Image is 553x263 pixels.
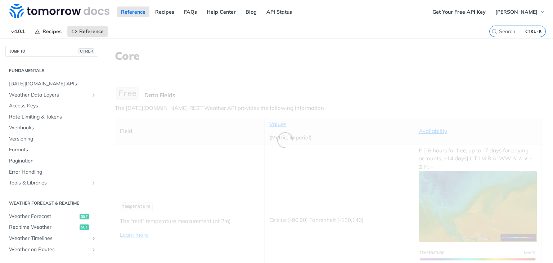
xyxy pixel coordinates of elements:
[5,90,98,101] a: Weather Data LayersShow subpages for Weather Data Layers
[5,122,98,133] a: Webhooks
[67,26,108,37] a: Reference
[9,224,78,231] span: Realtime Weather
[491,6,549,17] button: [PERSON_NAME]
[5,233,98,244] a: Weather TimelinesShow subpages for Weather Timelines
[9,213,78,220] span: Weather Forecast
[523,28,544,35] kbd: CTRL-K
[5,79,98,89] a: [DATE][DOMAIN_NAME] APIs
[80,214,89,219] span: get
[151,6,178,17] a: Recipes
[5,200,98,206] h2: Weather Forecast & realtime
[91,92,96,98] button: Show subpages for Weather Data Layers
[5,178,98,188] a: Tools & LibrariesShow subpages for Tools & Libraries
[5,156,98,166] a: Pagination
[242,6,261,17] a: Blog
[80,224,89,230] span: get
[42,28,62,35] span: Recipes
[9,135,96,143] span: Versioning
[5,46,98,57] button: JUMP TOCTRL-/
[5,244,98,255] a: Weather on RoutesShow subpages for Weather on Routes
[262,6,296,17] a: API Status
[9,102,96,110] span: Access Keys
[5,144,98,155] a: Formats
[79,28,104,35] span: Reference
[9,124,96,131] span: Webhooks
[9,246,89,253] span: Weather on Routes
[9,146,96,153] span: Formats
[9,235,89,242] span: Weather Timelines
[9,179,89,187] span: Tools & Libraries
[91,236,96,241] button: Show subpages for Weather Timelines
[180,6,201,17] a: FAQs
[428,6,490,17] a: Get Your Free API Key
[9,92,89,99] span: Weather Data Layers
[5,211,98,222] a: Weather Forecastget
[78,48,94,54] span: CTRL-/
[9,169,96,176] span: Error Handling
[9,157,96,165] span: Pagination
[491,28,497,34] svg: Search
[5,134,98,144] a: Versioning
[9,113,96,121] span: Rate Limiting & Tokens
[5,112,98,122] a: Rate Limiting & Tokens
[495,9,538,15] span: [PERSON_NAME]
[5,101,98,111] a: Access Keys
[7,26,29,37] span: v4.0.1
[5,167,98,178] a: Error Handling
[5,67,98,74] h2: Fundamentals
[9,80,96,88] span: [DATE][DOMAIN_NAME] APIs
[91,180,96,186] button: Show subpages for Tools & Libraries
[203,6,240,17] a: Help Center
[91,247,96,253] button: Show subpages for Weather on Routes
[117,6,149,17] a: Reference
[5,222,98,233] a: Realtime Weatherget
[9,4,109,18] img: Tomorrow.io Weather API Docs
[31,26,66,37] a: Recipes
